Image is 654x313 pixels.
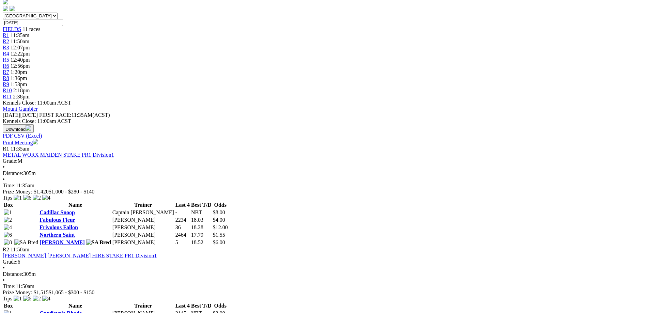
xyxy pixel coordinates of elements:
img: 1 [14,195,22,201]
a: METAL WORX MAIDEN STAKE PR1 Division1 [3,152,114,158]
a: PDF [3,133,13,139]
th: Name [39,202,111,208]
a: R11 [3,94,12,99]
div: Prize Money: $1,420 [3,189,651,195]
th: Odds [213,202,228,208]
span: R1 [3,146,9,152]
span: • [3,277,5,283]
span: 1:53pm [11,81,27,87]
span: 1:20pm [11,69,27,75]
span: Grade: [3,158,18,164]
span: $8.00 [213,209,225,215]
span: Kennels Close: 11:00am ACST [3,100,71,106]
span: $12.00 [213,224,228,230]
a: R5 [3,57,9,63]
span: $1.55 [213,232,225,238]
span: Grade: [3,259,18,265]
div: Kennels Close: 11:00am ACST [3,118,651,124]
th: Last 4 [175,302,190,309]
th: Trainer [112,302,174,309]
span: 11:35am [11,146,29,152]
span: 12:40pm [11,57,30,63]
img: 1 [4,209,12,216]
td: 18.52 [191,239,212,246]
img: 2 [33,195,41,201]
th: Odds [213,302,228,309]
a: R10 [3,88,12,93]
td: NBT [191,209,212,216]
span: 11:50am [11,247,29,252]
a: Fabulous Fleur [40,217,75,223]
span: $6.00 [213,239,225,245]
img: SA Bred [14,239,38,246]
span: [DATE] [3,112,38,118]
span: R7 [3,69,9,75]
span: Time: [3,183,16,188]
span: R9 [3,81,9,87]
th: Last 4 [175,202,190,208]
th: Best T/D [191,202,212,208]
input: Select date [3,19,63,26]
span: R2 [3,247,9,252]
td: 17.79 [191,232,212,238]
img: 2 [4,217,12,223]
span: 1:36pm [11,75,27,81]
button: Download [3,124,34,133]
img: 1 [14,296,22,302]
td: 18.28 [191,224,212,231]
div: 11:50am [3,283,651,289]
td: Captain [PERSON_NAME] [112,209,174,216]
div: 11:35am [3,183,651,189]
td: 2234 [175,217,190,223]
a: CSV (Excel) [14,133,42,139]
td: 2464 [175,232,190,238]
a: Mount Gambier [3,106,38,112]
span: • [3,164,5,170]
a: Cadillac Snoop [40,209,75,215]
td: [PERSON_NAME] [112,239,174,246]
img: 4 [4,224,12,231]
span: 11:35AM(ACST) [39,112,110,118]
span: FIELDS [3,26,21,32]
a: R4 [3,51,9,57]
span: Distance: [3,170,23,176]
a: R2 [3,38,9,44]
a: R6 [3,63,9,69]
img: 2 [33,296,41,302]
a: [PERSON_NAME] [PERSON_NAME] HIRE STAKE PR1 Division1 [3,253,157,259]
img: download.svg [26,125,31,131]
span: Box [4,202,13,208]
span: $1,000 - $280 - $140 [49,189,95,194]
span: $1,065 - $300 - $150 [49,289,95,295]
span: 12:07pm [11,45,30,50]
td: - [175,209,190,216]
span: • [3,176,5,182]
span: FIRST RACE: [39,112,71,118]
td: 5 [175,239,190,246]
a: Northern Saint [40,232,75,238]
div: Prize Money: $1,515 [3,289,651,296]
td: 36 [175,224,190,231]
img: twitter.svg [10,6,15,11]
span: [DATE] [3,112,20,118]
img: printer.svg [33,139,38,144]
span: $4.00 [213,217,225,223]
a: R8 [3,75,9,81]
img: SA Bred [86,239,111,246]
img: 4 [42,195,50,201]
td: [PERSON_NAME] [112,232,174,238]
a: R3 [3,45,9,50]
th: Best T/D [191,302,212,309]
th: Trainer [112,202,174,208]
img: 6 [23,296,31,302]
a: R1 [3,32,9,38]
span: Box [4,303,13,309]
div: 305m [3,170,651,176]
span: 11:35am [11,32,29,38]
